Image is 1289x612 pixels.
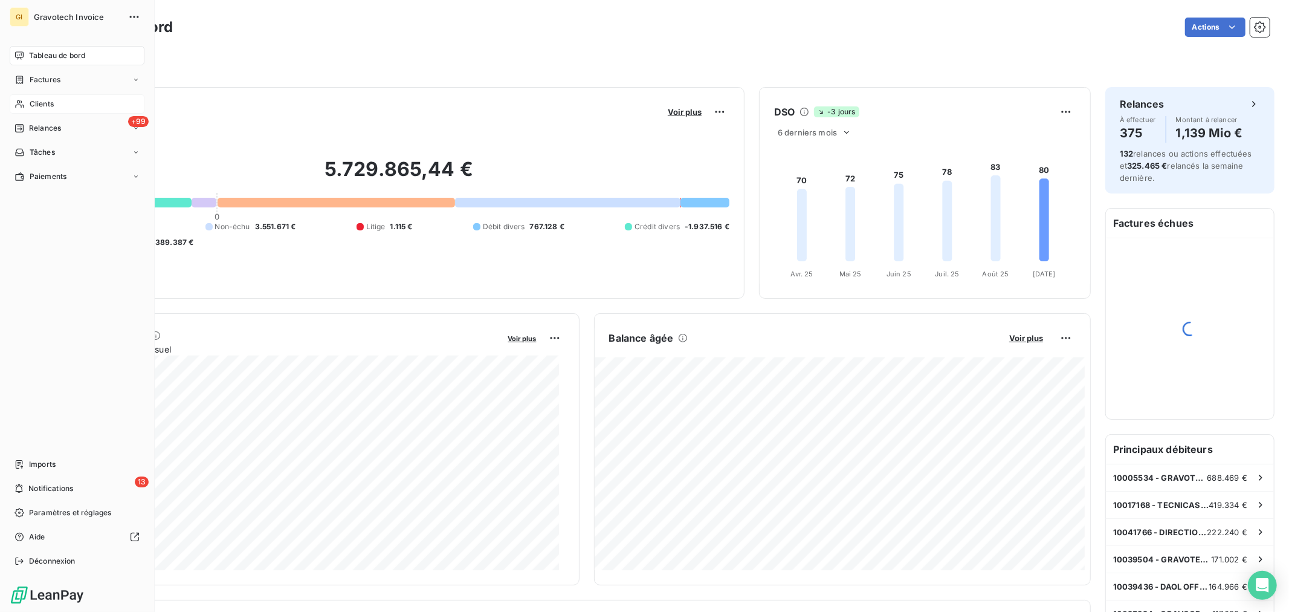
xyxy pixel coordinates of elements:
[68,343,500,356] span: Chiffre d'affaires mensuel
[29,532,45,542] span: Aide
[1113,582,1209,591] span: 10039436 - DAOL OFFICE SUPPLIES LTD
[30,74,60,85] span: Factures
[255,221,296,232] span: 3.551.671 €
[1120,149,1252,183] span: relances ou actions effectuées et relancés la semaine dernière.
[1113,500,1209,510] span: 10017168 - TECNICAS DEL GRABADO S.A.
[1248,571,1277,600] div: Open Intercom Messenger
[10,527,144,547] a: Aide
[1127,161,1167,171] span: 325.465 €
[635,221,680,232] span: Crédit divers
[505,333,540,343] button: Voir plus
[390,221,413,232] span: 1.115 €
[530,221,564,232] span: 767.128 €
[1006,333,1047,343] button: Voir plus
[215,221,250,232] span: Non-échu
[1212,555,1247,564] span: 171.002 €
[1176,116,1243,123] span: Montant à relancer
[1207,527,1247,537] span: 222.240 €
[215,212,219,221] span: 0
[135,477,149,487] span: 13
[983,270,1009,278] tspan: Août 25
[366,221,386,232] span: Litige
[29,459,56,470] span: Imports
[1120,116,1156,123] span: À effectuer
[1209,500,1247,510] span: 419.334 €
[1120,123,1156,143] h4: 375
[1033,270,1056,278] tspan: [DATE]
[128,116,149,127] span: +99
[30,99,54,109] span: Clients
[685,221,729,232] span: -1.937.516 €
[887,270,911,278] tspan: Juin 25
[1176,123,1243,143] h4: 1,139 Mio €
[28,483,73,494] span: Notifications
[668,107,702,117] span: Voir plus
[152,237,194,248] span: -389.387 €
[1120,149,1133,158] span: 132
[29,507,111,518] span: Paramètres et réglages
[1207,473,1247,483] span: 688.469 €
[10,7,29,27] div: GI
[839,270,862,278] tspan: Mai 25
[30,171,66,182] span: Paiements
[483,221,525,232] span: Débit divers
[1185,18,1245,37] button: Actions
[29,556,76,567] span: Déconnexion
[1113,527,1207,537] span: 10041766 - DIRECTION DU SERVICE DE SOUTIEN DE LA FLOTTE
[30,147,55,158] span: Tâches
[1113,555,1212,564] span: 10039504 - GRAVOTECH DANMARK ApS
[1209,582,1247,591] span: 164.966 €
[935,270,959,278] tspan: Juil. 25
[68,157,729,194] h2: 5.729.865,44 €
[1106,209,1274,238] h6: Factures échues
[609,331,674,345] h6: Balance âgée
[29,123,61,134] span: Relances
[34,12,121,22] span: Gravotech Invoice
[1120,97,1164,111] h6: Relances
[774,105,795,119] h6: DSO
[508,334,537,343] span: Voir plus
[664,106,705,117] button: Voir plus
[29,50,85,61] span: Tableau de bord
[778,128,837,137] span: 6 derniers mois
[1113,473,1207,483] span: 10005534 - GRAVOTEKNIK IC VE DIS TICARET LTD STI.
[791,270,813,278] tspan: Avr. 25
[1106,435,1274,464] h6: Principaux débiteurs
[10,585,85,605] img: Logo LeanPay
[1009,333,1043,343] span: Voir plus
[814,106,859,117] span: -3 jours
